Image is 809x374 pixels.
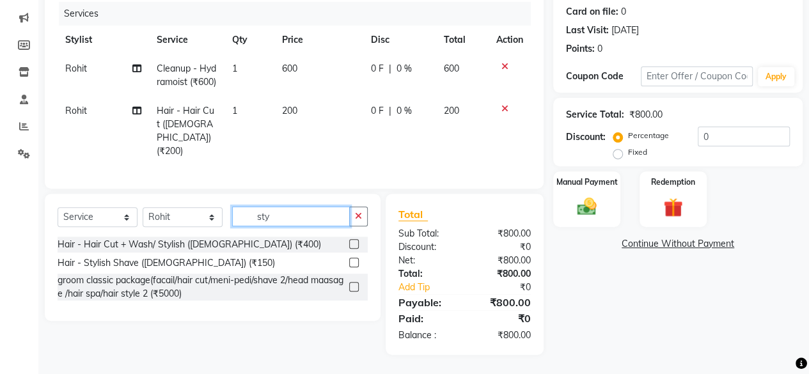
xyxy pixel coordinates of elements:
div: ₹0 [477,281,540,294]
div: [DATE] [611,24,639,37]
a: Add Tip [389,281,477,294]
span: 1 [232,63,237,74]
span: 1 [232,105,237,116]
img: _gift.svg [657,196,689,219]
div: ₹800.00 [464,254,540,267]
div: Balance : [389,329,465,342]
div: Last Visit: [566,24,609,37]
th: Action [489,26,531,54]
label: Redemption [651,176,695,188]
button: Apply [758,67,794,86]
div: Hair - Stylish Shave ([DEMOGRAPHIC_DATA]) (₹150) [58,256,275,270]
span: 0 F [371,104,384,118]
span: 600 [444,63,459,74]
th: Qty [224,26,274,54]
div: 0 [597,42,602,56]
div: ₹800.00 [464,329,540,342]
span: | [389,104,391,118]
div: ₹800.00 [464,267,540,281]
div: Services [59,2,540,26]
span: 0 % [397,104,412,118]
th: Total [436,26,489,54]
div: 0 [621,5,626,19]
div: ₹0 [464,311,540,326]
div: Payable: [389,295,465,310]
input: Search or Scan [232,206,350,226]
span: Cleanup - Hydramoist (₹600) [157,63,216,88]
input: Enter Offer / Coupon Code [641,66,753,86]
span: 200 [444,105,459,116]
th: Service [149,26,224,54]
span: Rohit [65,105,87,116]
div: groom classic package(facail/hair cut/meni-pedi/shave 2/head maasage /hair spa/hair style 2 (₹5000) [58,274,344,300]
div: Discount: [389,240,465,254]
span: 0 % [397,62,412,75]
span: Total [398,208,428,221]
div: Total: [389,267,465,281]
span: Rohit [65,63,87,74]
div: Card on file: [566,5,618,19]
div: Paid: [389,311,465,326]
div: ₹0 [464,240,540,254]
th: Price [274,26,363,54]
div: ₹800.00 [464,295,540,310]
img: _cash.svg [571,196,602,218]
label: Fixed [628,146,647,158]
div: Service Total: [566,108,624,121]
div: ₹800.00 [464,227,540,240]
th: Stylist [58,26,149,54]
div: ₹800.00 [629,108,663,121]
div: Net: [389,254,465,267]
div: Coupon Code [566,70,641,83]
a: Continue Without Payment [556,237,800,251]
span: | [389,62,391,75]
span: Hair - Hair Cut ([DEMOGRAPHIC_DATA]) (₹200) [157,105,214,157]
th: Disc [363,26,436,54]
div: Hair - Hair Cut + Wash/ Stylish ([DEMOGRAPHIC_DATA]) (₹400) [58,238,321,251]
div: Points: [566,42,595,56]
label: Manual Payment [556,176,618,188]
label: Percentage [628,130,669,141]
div: Discount: [566,130,606,144]
span: 200 [282,105,297,116]
span: 0 F [371,62,384,75]
span: 600 [282,63,297,74]
div: Sub Total: [389,227,465,240]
